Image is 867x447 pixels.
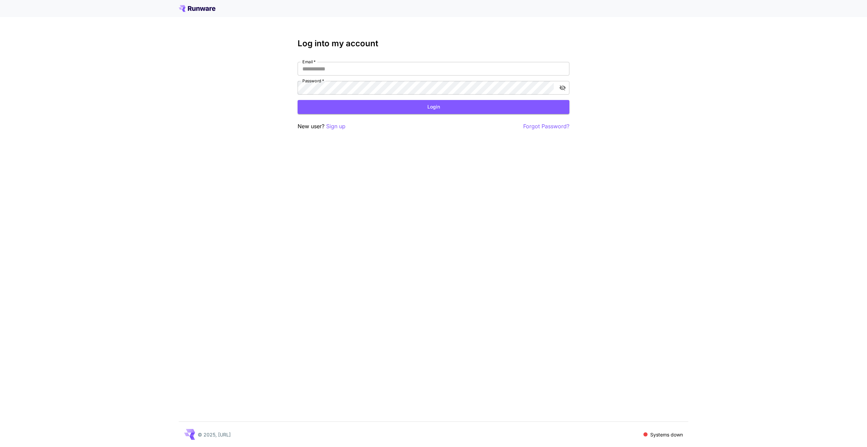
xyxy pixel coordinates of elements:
button: toggle password visibility [556,82,569,94]
button: Sign up [326,122,346,131]
button: Forgot Password? [523,122,569,131]
button: Login [298,100,569,114]
label: Password [302,78,324,84]
label: Email [302,59,316,65]
p: Systems down [650,431,683,438]
h3: Log into my account [298,39,569,48]
p: New user? [298,122,346,131]
p: © 2025, [URL] [198,431,231,438]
